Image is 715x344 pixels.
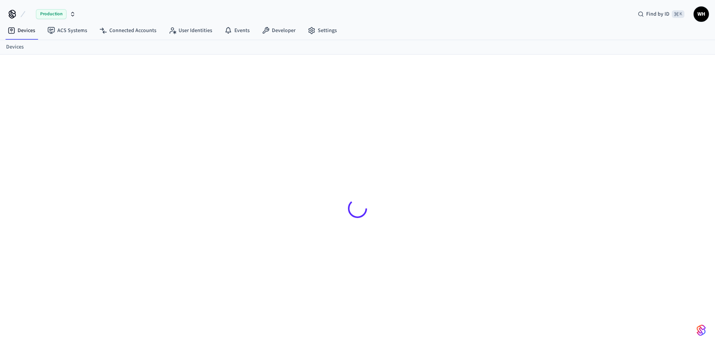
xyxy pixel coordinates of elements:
span: WH [694,7,708,21]
div: Find by ID⌘ K [632,7,691,21]
button: WH [694,6,709,22]
a: Events [218,24,256,37]
span: Find by ID [646,10,669,18]
a: Developer [256,24,302,37]
img: SeamLogoGradient.69752ec5.svg [697,324,706,336]
span: ⌘ K [672,10,684,18]
span: Production [36,9,67,19]
a: Devices [2,24,41,37]
a: ACS Systems [41,24,93,37]
a: Settings [302,24,343,37]
a: User Identities [162,24,218,37]
a: Devices [6,43,24,51]
a: Connected Accounts [93,24,162,37]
